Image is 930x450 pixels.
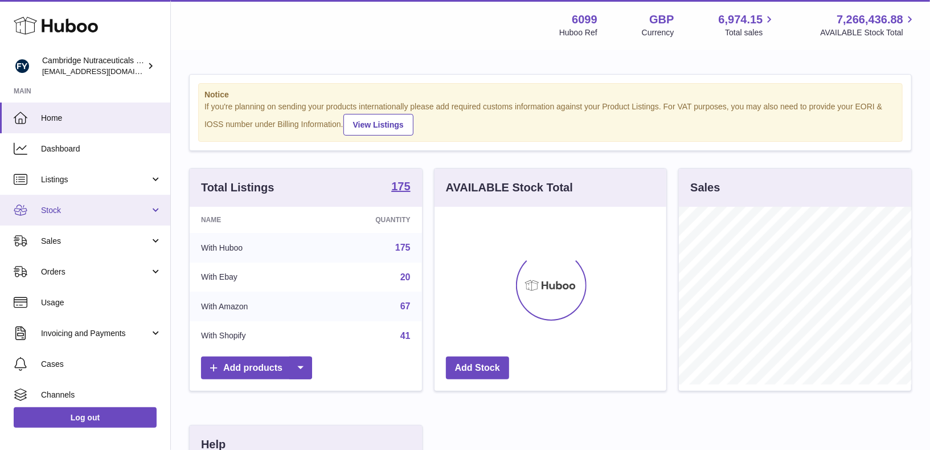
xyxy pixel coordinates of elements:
div: Currency [642,27,674,38]
td: With Ebay [190,263,317,292]
span: Listings [41,174,150,185]
a: Log out [14,407,157,428]
a: 7,266,436.88 AVAILABLE Stock Total [820,12,916,38]
span: Home [41,113,162,124]
div: If you're planning on sending your products internationally please add required customs informati... [204,101,896,136]
span: Usage [41,297,162,308]
span: 6,974.15 [719,12,763,27]
th: Name [190,207,317,233]
a: 6,974.15 Total sales [719,12,776,38]
span: AVAILABLE Stock Total [820,27,916,38]
strong: Notice [204,89,896,100]
span: Cases [41,359,162,370]
a: Add products [201,357,312,380]
strong: 6099 [572,12,597,27]
td: With Shopify [190,321,317,351]
span: Stock [41,205,150,216]
div: Huboo Ref [559,27,597,38]
span: [EMAIL_ADDRESS][DOMAIN_NAME] [42,67,167,76]
a: 20 [400,272,411,282]
a: 175 [395,243,411,252]
td: With Amazon [190,292,317,321]
span: Dashboard [41,144,162,154]
img: huboo@camnutra.com [14,58,31,75]
h3: AVAILABLE Stock Total [446,180,573,195]
strong: 175 [391,181,410,192]
span: Invoicing and Payments [41,328,150,339]
a: Add Stock [446,357,509,380]
a: 41 [400,331,411,341]
a: 67 [400,301,411,311]
a: 175 [391,181,410,194]
th: Quantity [317,207,422,233]
h3: Sales [690,180,720,195]
td: With Huboo [190,233,317,263]
span: Sales [41,236,150,247]
a: View Listings [343,114,413,136]
span: 7,266,436.88 [837,12,903,27]
span: Channels [41,390,162,400]
strong: GBP [649,12,674,27]
h3: Total Listings [201,180,275,195]
span: Orders [41,267,150,277]
div: Cambridge Nutraceuticals Ltd [42,55,145,77]
span: Total sales [725,27,776,38]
